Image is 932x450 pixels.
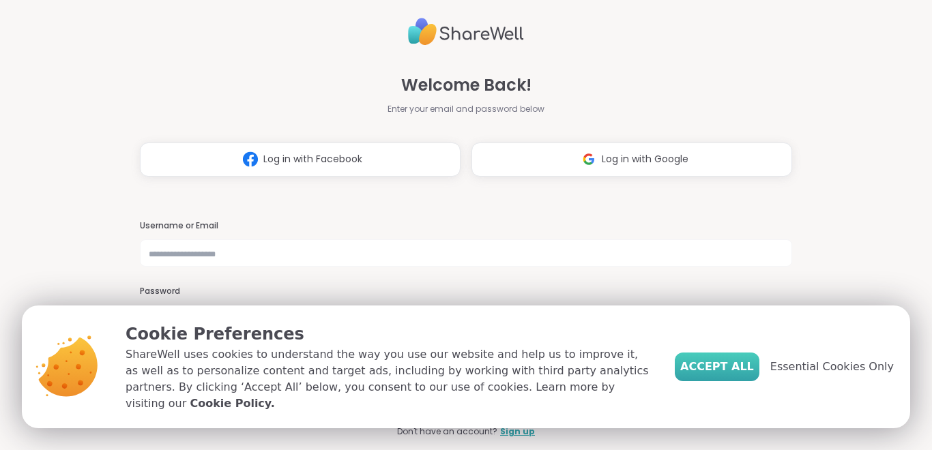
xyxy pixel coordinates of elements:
[680,359,754,375] span: Accept All
[675,352,759,381] button: Accept All
[140,142,461,177] button: Log in with Facebook
[388,103,544,115] span: Enter your email and password below
[190,395,274,412] a: Cookie Policy.
[140,286,792,297] h3: Password
[408,12,524,51] img: ShareWell Logo
[237,147,263,172] img: ShareWell Logomark
[126,322,653,346] p: Cookie Preferences
[471,142,792,177] button: Log in with Google
[263,152,362,166] span: Log in with Facebook
[500,425,535,438] a: Sign up
[770,359,894,375] span: Essential Cookies Only
[401,73,531,97] span: Welcome Back!
[140,220,792,232] h3: Username or Email
[576,147,602,172] img: ShareWell Logomark
[126,346,653,412] p: ShareWell uses cookies to understand the way you use our website and help us to improve it, as we...
[602,152,688,166] span: Log in with Google
[397,425,497,438] span: Don't have an account?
